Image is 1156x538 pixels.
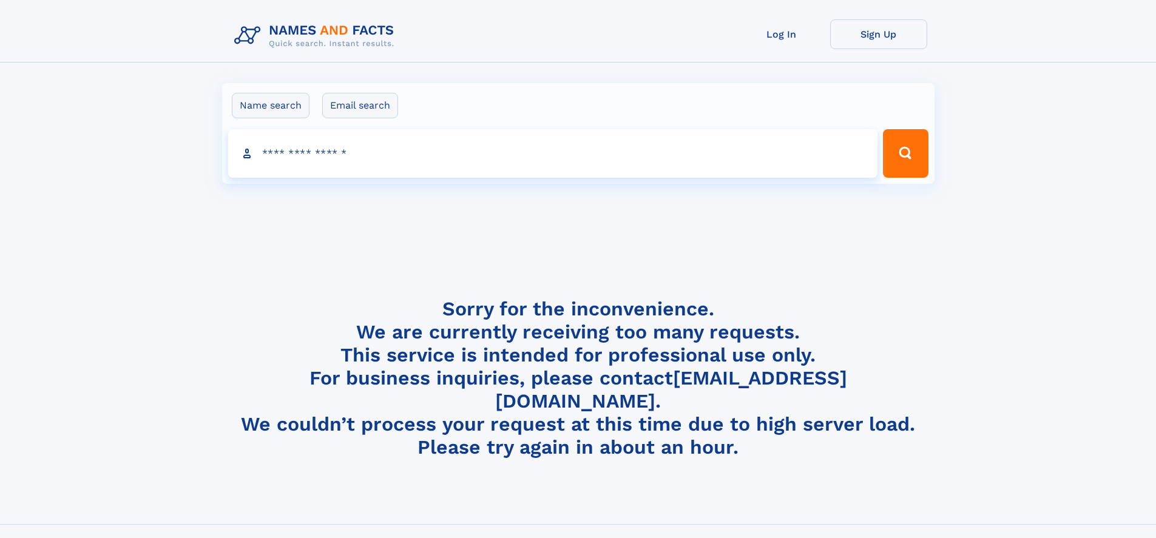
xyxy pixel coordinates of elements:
[232,93,309,118] label: Name search
[495,366,847,412] a: [EMAIL_ADDRESS][DOMAIN_NAME]
[229,297,927,459] h4: Sorry for the inconvenience. We are currently receiving too many requests. This service is intend...
[229,19,404,52] img: Logo Names and Facts
[228,129,878,178] input: search input
[883,129,928,178] button: Search Button
[322,93,398,118] label: Email search
[830,19,927,49] a: Sign Up
[733,19,830,49] a: Log In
